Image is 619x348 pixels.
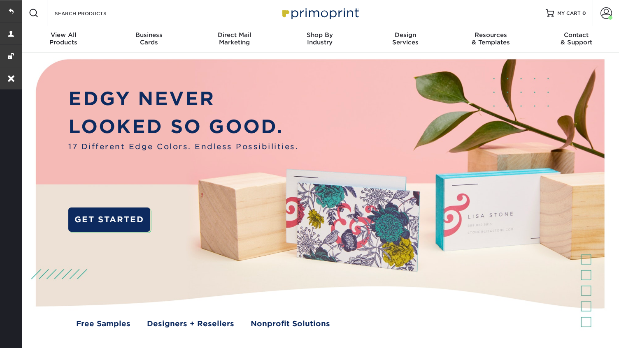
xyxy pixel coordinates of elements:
[76,318,130,329] a: Free Samples
[448,31,534,46] div: & Templates
[68,141,298,152] span: 17 Different Edge Colors. Endless Possibilities.
[21,26,106,53] a: View AllProducts
[363,31,448,39] span: Design
[21,31,106,39] span: View All
[277,26,363,53] a: Shop ByIndustry
[277,31,363,39] span: Shop By
[68,207,150,232] a: GET STARTED
[191,26,277,53] a: Direct MailMarketing
[68,85,298,113] p: EDGY NEVER
[106,26,192,53] a: BusinessCards
[279,4,361,22] img: Primoprint
[533,31,619,46] div: & Support
[54,8,134,18] input: SEARCH PRODUCTS.....
[582,10,586,16] span: 0
[68,113,298,141] p: LOOKED SO GOOD.
[251,318,330,329] a: Nonprofit Solutions
[448,31,534,39] span: Resources
[557,10,581,17] span: MY CART
[106,31,192,39] span: Business
[363,31,448,46] div: Services
[106,31,192,46] div: Cards
[533,31,619,39] span: Contact
[191,31,277,46] div: Marketing
[21,31,106,46] div: Products
[533,26,619,53] a: Contact& Support
[277,31,363,46] div: Industry
[448,26,534,53] a: Resources& Templates
[147,318,234,329] a: Designers + Resellers
[363,26,448,53] a: DesignServices
[191,31,277,39] span: Direct Mail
